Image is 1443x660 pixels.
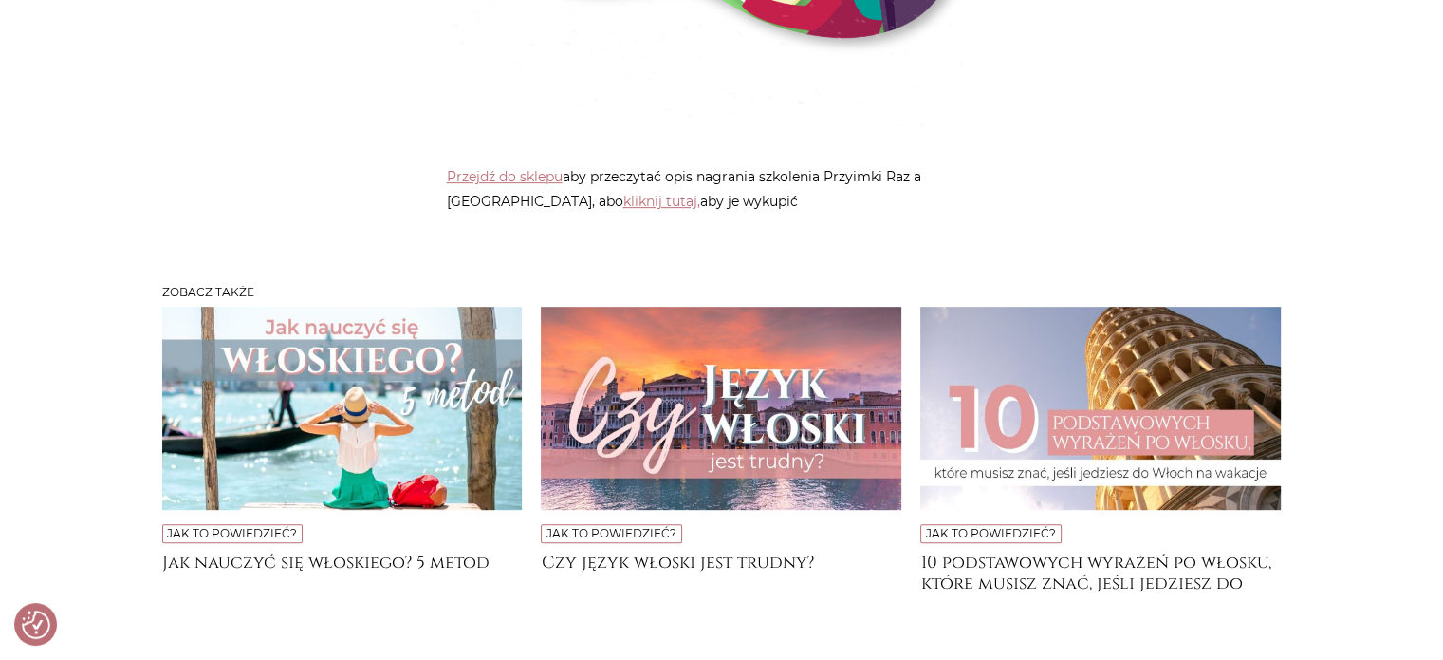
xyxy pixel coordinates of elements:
a: Jak to powiedzieć? [167,526,297,540]
a: 10 podstawowych wyrażeń po włosku, które musisz znać, jeśli jedziesz do [GEOGRAPHIC_DATA] na wakacje [920,553,1281,591]
a: kliknij tutaj, [623,193,700,210]
a: Czy język włoski jest trudny? [541,553,901,591]
a: Jak to powiedzieć? [926,526,1056,540]
button: Preferencje co do zgód [22,611,50,639]
a: Jak to powiedzieć? [546,526,676,540]
h3: Zobacz także [162,286,1282,299]
figcaption: aby przeczytać opis nagrania szkolenia Przyimki Raz a [GEOGRAPHIC_DATA], abo aby je wykupić [447,164,997,214]
a: Jak nauczyć się włoskiego? 5 metod [162,553,523,591]
img: Revisit consent button [22,611,50,639]
a: Przejdź do sklepu [447,168,563,185]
